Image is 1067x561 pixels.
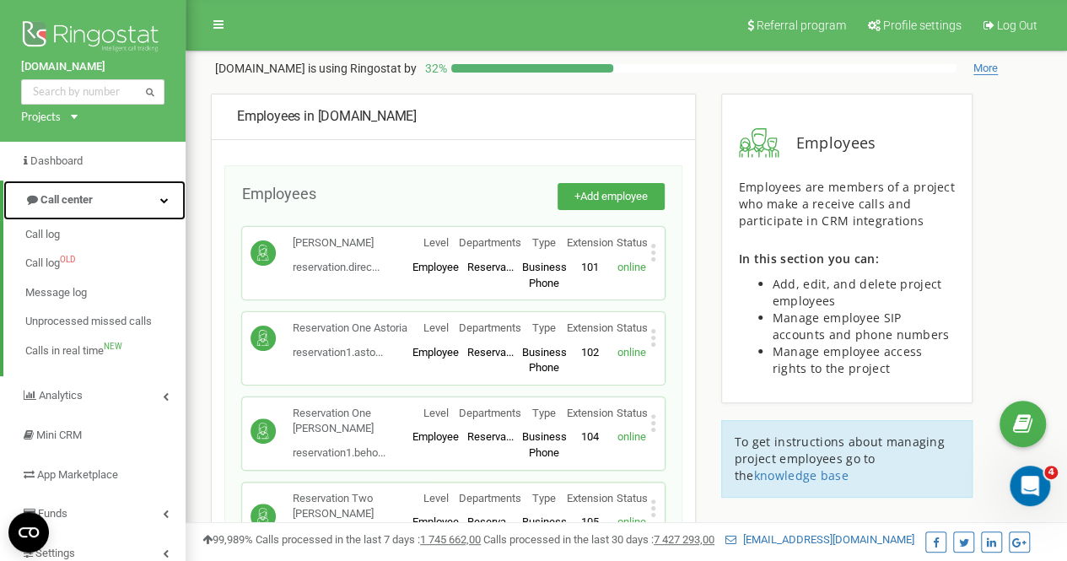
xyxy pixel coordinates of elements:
span: reservation1.beho... [293,446,385,459]
span: online [617,515,646,528]
span: Message log [25,285,87,301]
p: 101 [567,260,613,276]
span: online [617,261,646,273]
span: 99,989% [202,533,253,546]
span: Type [532,236,556,249]
p: Reservation Two [PERSON_NAME] [293,491,412,522]
span: Reserva... [467,515,514,528]
span: Add, edit, and delete project employees [773,276,942,309]
span: Reserva... [467,346,514,359]
a: Calls in real timeNEW [25,337,186,366]
span: Analytics [39,389,83,402]
p: 104 [567,429,613,445]
span: Type [532,492,556,504]
div: [DOMAIN_NAME] [237,107,670,127]
span: Level [423,492,449,504]
a: Call logOLD [25,249,186,278]
span: Employee [412,515,459,528]
span: Manage employee SIP accounts and phone numbers [773,310,950,343]
span: Reserva... [467,261,514,273]
p: 102 [567,345,613,361]
span: Business Phone [522,261,567,289]
span: reservation1.asto... [293,346,383,359]
u: 1 745 662,00 [420,533,481,546]
span: Unprocessed missed calls [25,314,152,330]
a: Call center [3,181,186,220]
span: Settings [35,547,75,559]
span: is using Ringostat by [308,62,417,75]
span: Funds [38,507,67,520]
span: Referral program [757,19,846,32]
span: Level [423,236,449,249]
a: knowledge base [753,467,848,483]
span: Status [616,407,647,419]
span: Employees [779,132,876,154]
span: Extension [567,407,613,419]
span: App Marketplace [37,468,118,481]
span: Manage employee access rights to the project [773,343,923,376]
input: Search by number [21,79,164,105]
div: Projects [21,109,61,125]
span: online [617,430,646,443]
a: Unprocessed missed calls [25,307,186,337]
span: Log Out [997,19,1037,32]
span: Departments [459,492,521,504]
p: Reservation One Astoria [293,321,407,337]
span: Reserva... [467,430,514,443]
p: [PERSON_NAME] [293,235,380,251]
span: In this section you can: [739,251,879,267]
a: Call log [25,220,186,250]
span: Employees are members of a project who make a receive calls and participate in CRM integrations [739,179,955,229]
span: Call log [25,256,60,272]
span: Departments [459,236,521,249]
span: Type [532,407,556,419]
span: Calls processed in the last 7 days : [256,533,481,546]
span: Type [532,321,556,334]
span: online [617,346,646,359]
span: Employee [412,346,459,359]
span: Mini CRM [36,429,82,441]
span: Business Phone [522,346,567,375]
span: Employee [412,261,459,273]
span: Profile settings [883,19,962,32]
span: Status [616,321,647,334]
span: Dashboard [30,154,83,167]
a: [EMAIL_ADDRESS][DOMAIN_NAME] [725,533,914,546]
span: Employees in [237,108,315,124]
p: Reservation One [PERSON_NAME] [293,406,412,437]
p: 32 % [417,60,451,77]
span: Extension [567,492,613,504]
span: Calls in real time [25,343,104,359]
a: [DOMAIN_NAME] [21,59,164,75]
span: Extension [567,321,613,334]
button: +Add employee [558,183,665,211]
span: Departments [459,407,521,419]
span: Status [616,492,647,504]
span: More [973,62,998,75]
p: 105 [567,515,613,531]
span: Employees [242,185,316,202]
iframe: Intercom live chat [1010,466,1050,506]
span: Add employee [580,190,648,202]
span: Call center [40,193,93,206]
span: Extension [567,236,613,249]
span: reservation.direc... [293,261,380,273]
span: 4 [1044,466,1058,479]
img: Ringostat logo [21,17,164,59]
span: Level [423,407,449,419]
u: 7 427 293,00 [654,533,714,546]
span: Departments [459,321,521,334]
span: Call log [25,227,60,243]
span: Employee [412,430,459,443]
span: Status [616,236,647,249]
span: Business Phone [522,515,567,544]
button: Open CMP widget [8,512,49,553]
span: Business Phone [522,430,567,459]
span: To get instructions about managing project employees go to the [735,434,945,483]
a: Message log [25,278,186,308]
span: Level [423,321,449,334]
span: Calls processed in the last 30 days : [483,533,714,546]
p: [DOMAIN_NAME] [215,60,417,77]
